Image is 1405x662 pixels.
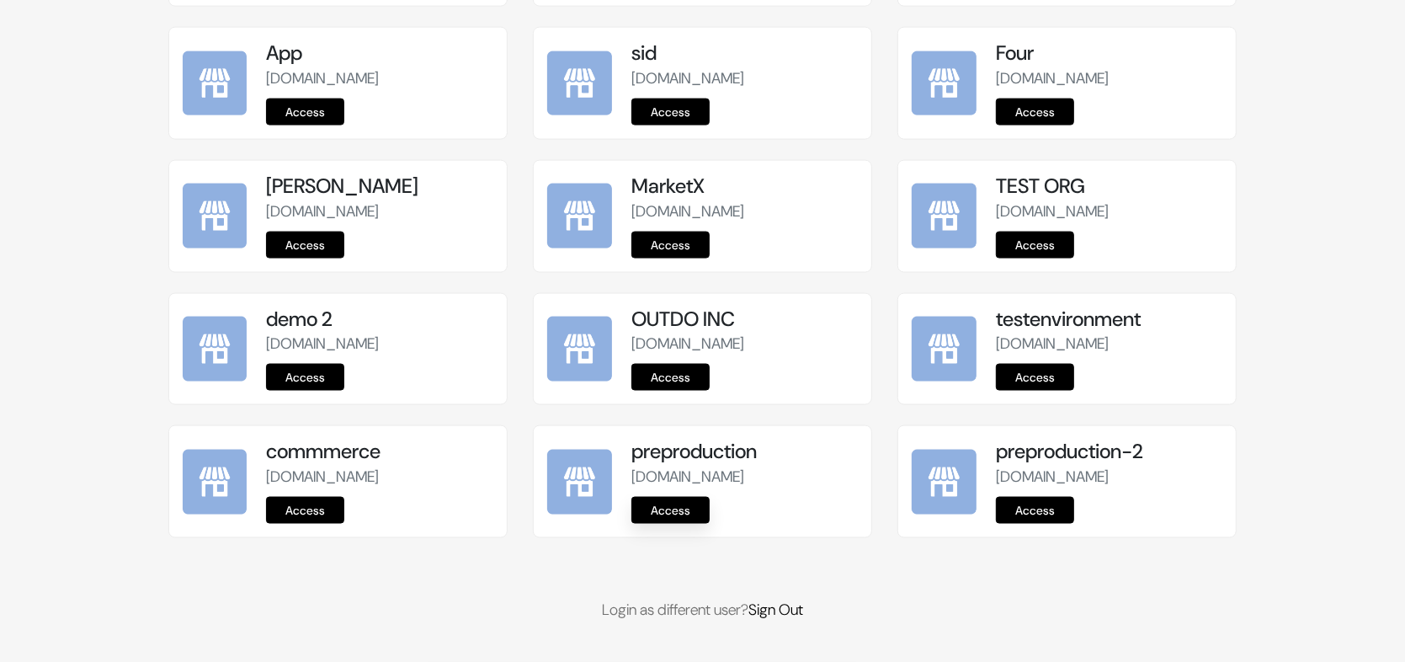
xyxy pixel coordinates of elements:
h5: testenvironment [996,307,1222,332]
p: [DOMAIN_NAME] [266,67,492,90]
p: [DOMAIN_NAME] [631,67,858,90]
img: preproduction [547,450,612,515]
a: Access [996,99,1074,125]
h5: [PERSON_NAME] [266,174,492,199]
h5: demo 2 [266,307,492,332]
h5: Four [996,41,1222,66]
p: [DOMAIN_NAME] [631,333,858,355]
img: sid [547,51,612,116]
a: Access [631,232,710,259]
h5: preproduction [631,440,858,464]
img: preproduction-2 [912,450,977,515]
p: [DOMAIN_NAME] [996,333,1222,355]
h5: preproduction-2 [996,440,1222,464]
p: [DOMAIN_NAME] [996,466,1222,488]
p: [DOMAIN_NAME] [266,200,492,223]
h5: MarketX [631,174,858,199]
img: testenvironment [912,317,977,382]
img: TEST ORG [912,184,977,248]
p: [DOMAIN_NAME] [266,466,492,488]
a: Access [266,99,344,125]
img: App [183,51,247,116]
a: Access [996,364,1074,391]
p: [DOMAIN_NAME] [996,200,1222,223]
a: Access [631,497,710,524]
a: Access [266,364,344,391]
a: Access [631,99,710,125]
h5: commmerce [266,440,492,464]
p: [DOMAIN_NAME] [266,333,492,355]
img: MarketX [547,184,612,248]
a: Access [631,364,710,391]
p: Login as different user? [168,599,1237,622]
a: Access [266,497,344,524]
a: Access [266,232,344,259]
a: Access [996,232,1074,259]
p: [DOMAIN_NAME] [631,200,858,223]
a: Access [996,497,1074,524]
a: Sign Out [748,600,803,620]
p: [DOMAIN_NAME] [996,67,1222,90]
h5: App [266,41,492,66]
img: OUTDO INC [547,317,612,382]
h5: TEST ORG [996,174,1222,199]
h5: sid [631,41,858,66]
img: demo 2 [183,317,247,382]
img: Four [912,51,977,116]
img: kamal Da [183,184,247,248]
h5: OUTDO INC [631,307,858,332]
p: [DOMAIN_NAME] [631,466,858,488]
img: commmerce [183,450,247,515]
